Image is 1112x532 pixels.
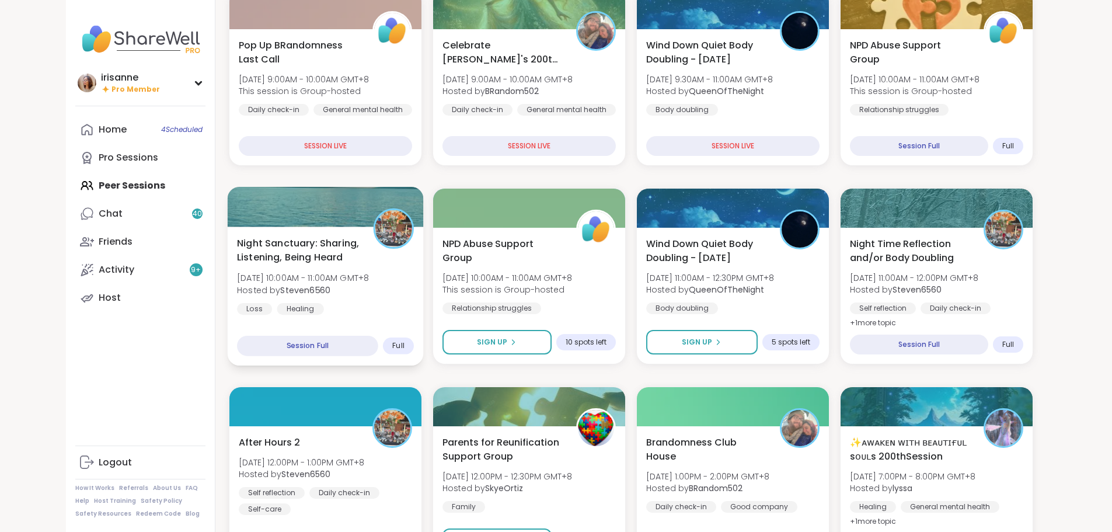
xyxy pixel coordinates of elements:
span: Hosted by [442,482,572,494]
div: Activity [99,263,134,276]
img: BRandom502 [782,410,818,446]
div: Healing [277,303,324,315]
a: Blog [186,510,200,518]
img: QueenOfTheNight [782,211,818,248]
span: Full [392,341,404,350]
b: lyssa [893,482,912,494]
b: BRandom502 [689,482,743,494]
span: [DATE] 9:00AM - 10:00AM GMT+8 [239,74,369,85]
span: NPD Abuse Support Group [850,39,971,67]
a: Safety Resources [75,510,131,518]
span: Pop Up BRandomness Last Call [239,39,360,67]
div: SESSION LIVE [239,136,412,156]
div: General mental health [901,501,999,513]
div: irisanne [101,71,160,84]
a: Safety Policy [141,497,182,505]
b: Steven6560 [280,284,330,295]
div: Relationship struggles [442,302,541,314]
a: Redeem Code [136,510,181,518]
a: Pro Sessions [75,144,205,172]
img: ShareWell [374,13,410,49]
span: Celebrate [PERSON_NAME]'s 200th session [442,39,563,67]
a: Host [75,284,205,312]
div: Self-care [239,503,291,515]
div: SESSION LIVE [646,136,820,156]
div: Loss [237,303,272,315]
img: ShareWell [578,211,614,248]
span: This session is Group-hosted [850,85,979,97]
span: Brandomness Club House [646,436,767,464]
span: ✨ᴀᴡᴀᴋᴇɴ ᴡɪᴛʜ ʙᴇᴀᴜᴛɪғᴜʟ sᴏᴜʟs 200thSession [850,436,971,464]
b: QueenOfTheNight [689,284,764,295]
div: Self reflection [850,302,916,314]
span: Hosted by [646,85,773,97]
span: Night Time Reflection and/or Body Doubling [850,237,971,265]
div: Session Full [850,335,988,354]
a: Home4Scheduled [75,116,205,144]
div: Daily check-in [921,302,991,314]
div: Chat [99,207,123,220]
span: Full [1002,340,1014,349]
b: QueenOfTheNight [689,85,764,97]
span: [DATE] 12:00PM - 1:00PM GMT+8 [239,457,364,468]
div: Daily check-in [309,487,379,499]
a: FAQ [186,484,198,492]
div: Friends [99,235,133,248]
span: Wind Down Quiet Body Doubling - [DATE] [646,237,767,265]
a: Help [75,497,89,505]
span: Pro Member [111,85,160,95]
div: Body doubling [646,302,718,314]
div: Relationship struggles [850,104,949,116]
span: This session is Group-hosted [442,284,572,295]
img: Steven6560 [374,410,410,446]
span: After Hours 2 [239,436,300,450]
img: ShareWell [985,13,1022,49]
span: [DATE] 7:00PM - 8:00PM GMT+8 [850,471,975,482]
span: Hosted by [237,284,369,295]
span: Hosted by [646,284,774,295]
span: [DATE] 11:00AM - 12:00PM GMT+8 [850,272,978,284]
img: lyssa [985,410,1022,446]
a: About Us [153,484,181,492]
div: Daily check-in [239,104,309,116]
div: Session Full [850,136,988,156]
a: Chat40 [75,200,205,228]
b: BRandom502 [485,85,539,97]
div: Host [99,291,121,304]
div: Logout [99,456,132,469]
span: Hosted by [850,482,975,494]
a: How It Works [75,484,114,492]
img: ShareWell Nav Logo [75,19,205,60]
span: 5 spots left [772,338,810,347]
span: Sign Up [477,337,507,347]
a: Logout [75,448,205,477]
span: NPD Abuse Support Group [442,237,563,265]
span: 4 Scheduled [161,125,203,134]
span: Sign Up [682,337,712,347]
div: Pro Sessions [99,151,158,164]
img: BRandom502 [578,13,614,49]
div: Body doubling [646,104,718,116]
span: Night Sanctuary: Sharing, Listening, Being Heard [237,236,360,265]
span: Hosted by [442,85,573,97]
span: [DATE] 10:00AM - 11:00AM GMT+8 [237,272,369,284]
span: 40 [193,209,202,219]
span: Hosted by [850,284,978,295]
span: [DATE] 10:00AM - 11:00AM GMT+8 [442,272,572,284]
img: irisanne [78,74,96,92]
span: [DATE] 1:00PM - 2:00PM GMT+8 [646,471,769,482]
img: QueenOfTheNight [782,13,818,49]
img: Steven6560 [985,211,1022,248]
span: Hosted by [646,482,769,494]
span: [DATE] 11:00AM - 12:30PM GMT+8 [646,272,774,284]
img: Steven6560 [375,210,412,247]
div: General mental health [313,104,412,116]
span: [DATE] 9:00AM - 10:00AM GMT+8 [442,74,573,85]
div: Healing [850,501,896,513]
span: [DATE] 9:30AM - 11:00AM GMT+8 [646,74,773,85]
div: Daily check-in [442,104,513,116]
div: Good company [721,501,797,513]
a: Referrals [119,484,148,492]
span: Hosted by [239,468,364,480]
span: 9 + [191,265,201,275]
